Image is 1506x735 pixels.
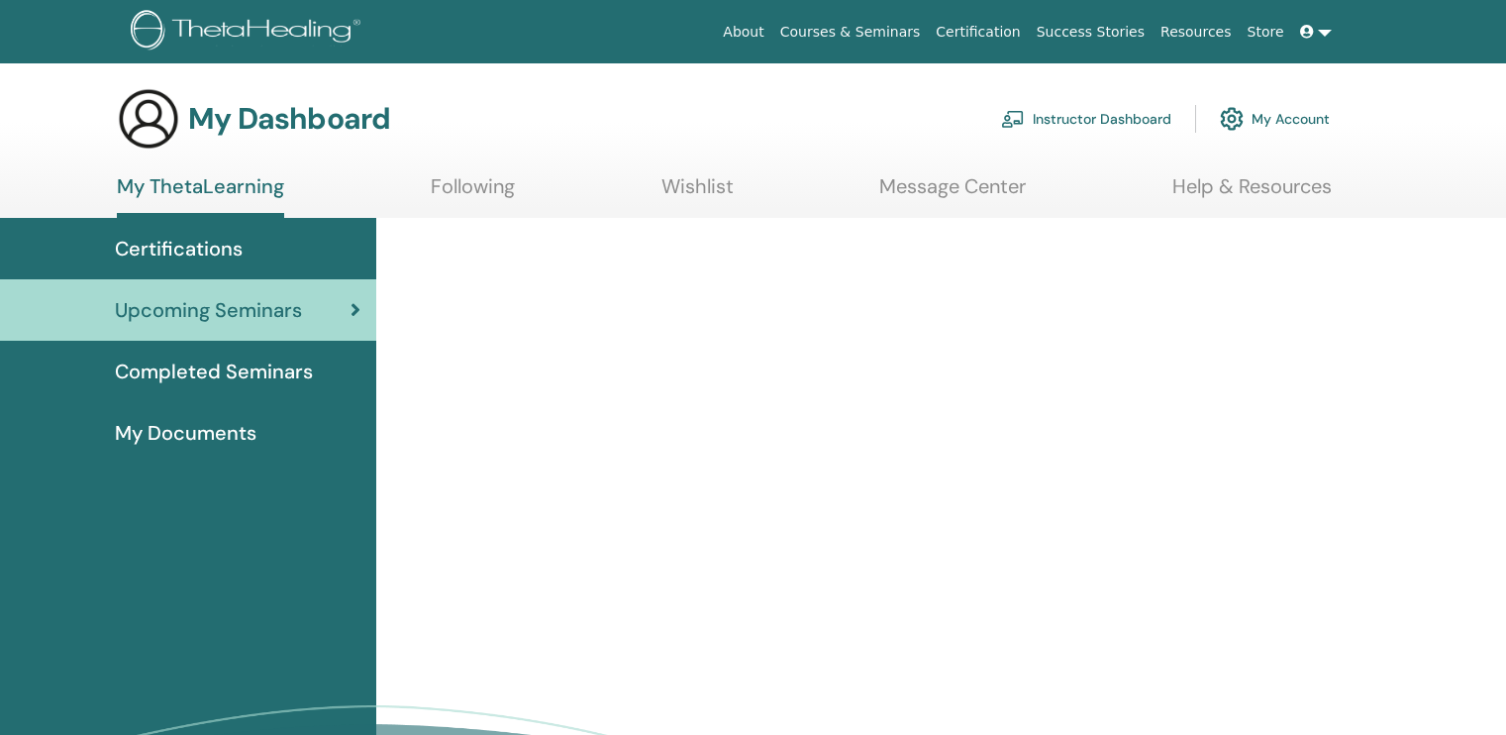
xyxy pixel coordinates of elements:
img: logo.png [131,10,367,54]
img: cog.svg [1220,102,1244,136]
span: My Documents [115,418,256,448]
img: chalkboard-teacher.svg [1001,110,1025,128]
a: Certification [928,14,1028,51]
img: generic-user-icon.jpg [117,87,180,151]
a: Wishlist [661,174,734,213]
h3: My Dashboard [188,101,390,137]
a: Instructor Dashboard [1001,97,1171,141]
a: Store [1240,14,1292,51]
span: Certifications [115,234,243,263]
span: Upcoming Seminars [115,295,302,325]
span: Completed Seminars [115,357,313,386]
a: Following [431,174,515,213]
a: Success Stories [1029,14,1153,51]
a: About [715,14,771,51]
a: Resources [1153,14,1240,51]
a: My Account [1220,97,1330,141]
a: Message Center [879,174,1026,213]
a: Help & Resources [1172,174,1332,213]
a: My ThetaLearning [117,174,284,218]
a: Courses & Seminars [772,14,929,51]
